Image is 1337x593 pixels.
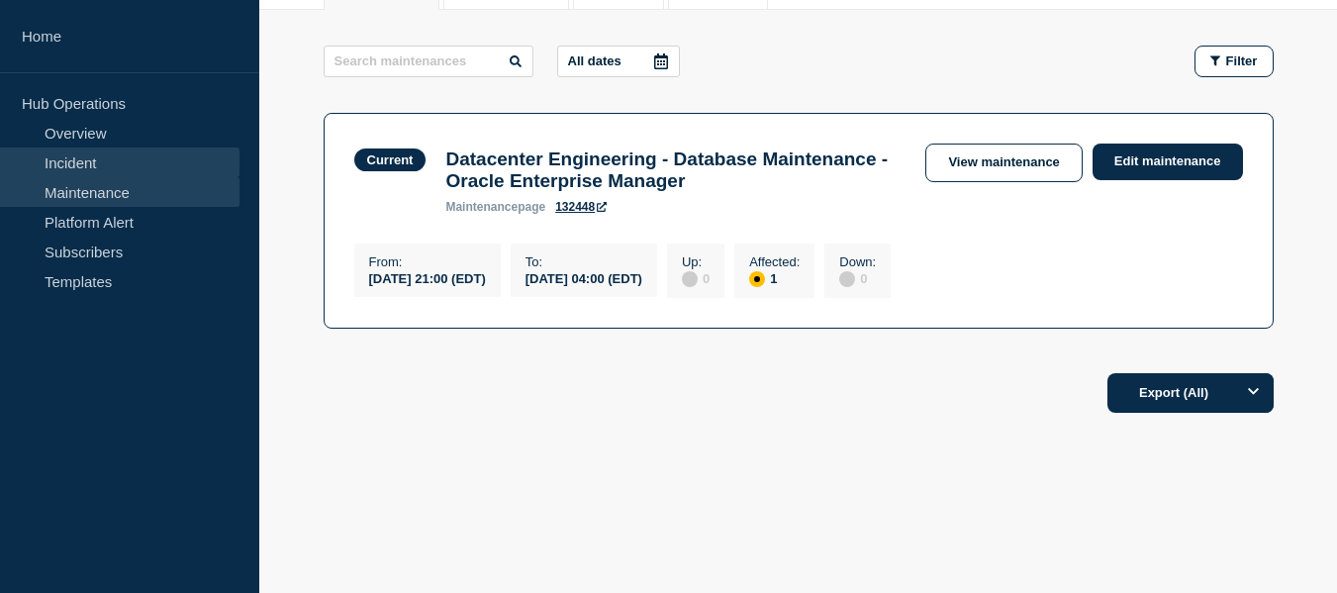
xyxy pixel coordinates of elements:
[568,53,621,68] p: All dates
[1107,373,1274,413] button: Export (All)
[839,254,876,269] p: Down :
[1093,144,1243,180] a: Edit maintenance
[749,254,800,269] p: Affected :
[682,254,710,269] p: Up :
[369,269,486,286] div: [DATE] 21:00 (EDT)
[367,152,414,167] div: Current
[525,254,642,269] p: To :
[525,269,642,286] div: [DATE] 04:00 (EDT)
[445,200,545,214] p: page
[324,46,533,77] input: Search maintenances
[369,254,486,269] p: From :
[839,269,876,287] div: 0
[682,269,710,287] div: 0
[925,144,1082,182] a: View maintenance
[445,148,906,192] h3: Datacenter Engineering - Database Maintenance - Oracle Enterprise Manager
[682,271,698,287] div: disabled
[445,200,518,214] span: maintenance
[557,46,680,77] button: All dates
[1234,373,1274,413] button: Options
[1226,53,1258,68] span: Filter
[1194,46,1274,77] button: Filter
[839,271,855,287] div: disabled
[555,200,607,214] a: 132448
[749,271,765,287] div: affected
[749,269,800,287] div: 1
